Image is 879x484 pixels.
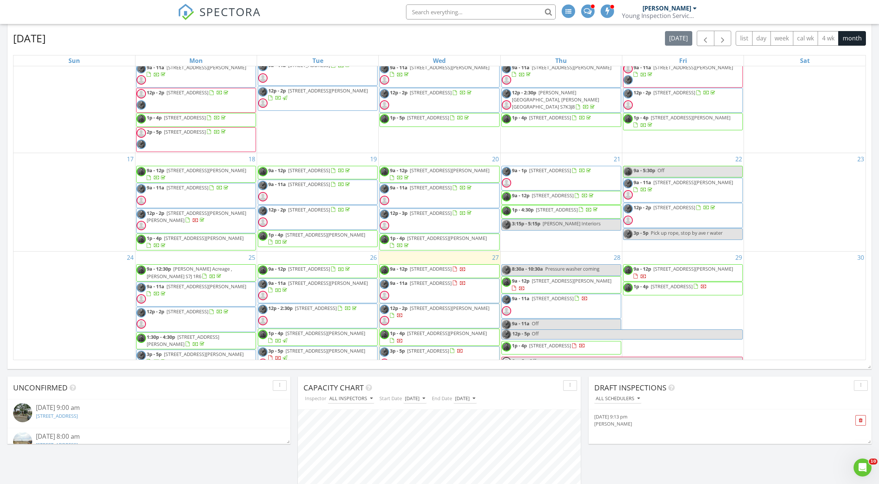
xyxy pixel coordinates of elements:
a: 9a - 11a [STREET_ADDRESS][PERSON_NAME] [147,283,246,297]
a: 9a - 11a [STREET_ADDRESS][PERSON_NAME] [634,179,733,193]
a: 9a - 11a [STREET_ADDRESS] [379,183,499,208]
span: [STREET_ADDRESS][PERSON_NAME] [653,265,733,272]
img: brendan.jpg [502,64,511,73]
span: 9a - 11a [634,179,651,186]
span: [STREET_ADDRESS] [532,295,574,302]
button: 4 wk [818,31,839,46]
a: 2p - 5p [STREET_ADDRESS] [136,127,256,152]
a: 9a - 12:30p [PERSON_NAME] Acreage , [PERSON_NAME] S7J 1R6 [136,264,256,281]
span: [STREET_ADDRESS] [410,89,452,96]
img: brendan.jpg [502,220,511,229]
a: 1p - 5p [STREET_ADDRESS] [390,114,470,121]
a: 9a - 12p [STREET_ADDRESS][PERSON_NAME] [512,277,611,291]
a: 9a - 11a [STREET_ADDRESS][PERSON_NAME] [623,178,743,203]
a: 1p - 4p [STREET_ADDRESS][PERSON_NAME] [379,234,499,250]
a: Go to August 19, 2025 [369,153,378,165]
img: brendan.jpg [502,265,511,275]
span: [STREET_ADDRESS][PERSON_NAME] [288,87,368,94]
img: brendan.jpg [623,89,633,98]
span: [STREET_ADDRESS][PERSON_NAME] [653,179,733,186]
td: Go to August 19, 2025 [257,153,379,251]
span: 9a - 11a [634,64,651,71]
span: 9a - 11a [512,295,529,302]
a: 12p - 3p [STREET_ADDRESS] [379,208,499,233]
span: 1p - 4p [512,114,527,121]
a: 9a - 12p [STREET_ADDRESS] [268,265,351,272]
a: 1p - 4p [STREET_ADDRESS][PERSON_NAME] [634,114,730,128]
a: 9a - 12p [STREET_ADDRESS] [501,191,621,204]
span: [STREET_ADDRESS] [410,184,452,191]
span: [STREET_ADDRESS] [410,265,452,272]
td: Go to August 23, 2025 [744,153,866,251]
td: Go to August 10, 2025 [13,36,135,153]
a: 9a - 11a [STREET_ADDRESS][PERSON_NAME] [258,278,378,303]
a: 1p - 4p [STREET_ADDRESS] [634,283,707,290]
a: 9a - 11a [STREET_ADDRESS] [136,183,256,208]
span: 1p - 4p [268,231,283,238]
a: Tuesday [311,55,325,66]
img: brendan.jpg [380,184,389,194]
img: default-user-f0147aede5fd5fa78ca7ade42f37bd4542148d508eef1c3d3ea960f66861d68b.jpg [258,73,268,83]
img: default-user-f0147aede5fd5fa78ca7ade42f37bd4542148d508eef1c3d3ea960f66861d68b.jpg [137,75,146,85]
span: 12p - 2:30p [512,89,536,96]
span: [STREET_ADDRESS] [288,265,330,272]
span: [STREET_ADDRESS] [288,181,330,188]
span: [STREET_ADDRESS][PERSON_NAME] [653,64,733,71]
button: day [752,31,771,46]
img: sean.jpg [137,265,146,275]
a: 1p - 4:30p [STREET_ADDRESS] [501,205,621,219]
img: sean.jpg [380,265,389,275]
span: 12p - 3p [390,210,408,216]
a: 1p - 4p [STREET_ADDRESS][PERSON_NAME] [623,113,743,130]
a: 9a - 1p [STREET_ADDRESS] [501,166,621,191]
span: [STREET_ADDRESS] [529,167,571,174]
a: 9a - 12p [STREET_ADDRESS] [258,264,378,278]
span: [STREET_ADDRESS][PERSON_NAME] [164,235,244,241]
a: 9a - 12p [STREET_ADDRESS][PERSON_NAME] [379,166,499,183]
span: 1p - 4:30p [512,206,534,213]
a: 9a - 11a [STREET_ADDRESS][PERSON_NAME] [512,64,611,78]
img: sean.jpg [623,167,633,176]
a: 9a - 11a [STREET_ADDRESS][PERSON_NAME] [390,64,489,78]
img: brendan.jpg [502,89,511,98]
span: [STREET_ADDRESS] [407,114,449,121]
a: 9a - 12p [STREET_ADDRESS][PERSON_NAME] [634,265,733,279]
img: brendan.jpg [258,206,268,216]
img: brendan.jpg [502,167,511,176]
a: Go to August 21, 2025 [612,153,622,165]
img: default-user-f0147aede5fd5fa78ca7ade42f37bd4542148d508eef1c3d3ea960f66861d68b.jpg [258,192,268,201]
img: sean.jpg [380,114,389,124]
button: cal wk [793,31,818,46]
span: [STREET_ADDRESS] [536,206,578,213]
span: Pick up rope, stop by ave r water [651,229,723,236]
a: 1p - 4p [STREET_ADDRESS][PERSON_NAME] [147,235,244,249]
img: sean.jpg [137,235,146,244]
a: 9a - 11a [STREET_ADDRESS][PERSON_NAME] [379,63,499,88]
span: 1p - 4p [147,114,162,121]
a: Go to August 20, 2025 [491,153,500,165]
span: 9a - 12p [512,192,529,199]
button: week [770,31,793,46]
a: 1p - 5p [STREET_ADDRESS] [379,113,499,127]
span: [STREET_ADDRESS] [164,128,206,135]
img: brendan.jpg [258,280,268,289]
td: Go to August 25, 2025 [135,252,257,375]
span: [STREET_ADDRESS][PERSON_NAME] [286,231,365,238]
a: 1p - 4p [STREET_ADDRESS][PERSON_NAME] [268,231,365,245]
td: Go to August 18, 2025 [135,153,257,251]
span: 9a - 5:30p [634,167,655,174]
span: 3:15p - 5:15p [512,220,540,227]
img: default-user-f0147aede5fd5fa78ca7ade42f37bd4542148d508eef1c3d3ea960f66861d68b.jpg [623,190,633,200]
img: brendan.jpg [137,100,146,110]
span: 12p - 2p [147,89,164,96]
span: 12p - 2p [268,206,286,213]
a: 9a - 12:30p [PERSON_NAME] Acreage , [PERSON_NAME] S7J 1R6 [147,265,232,279]
span: 12p - 2p [390,89,408,96]
a: 12p - 2p [STREET_ADDRESS] [147,89,230,96]
a: 9a - 11a [STREET_ADDRESS][PERSON_NAME] [136,63,256,88]
img: sean.jpg [502,192,511,201]
a: 12p - 3p [STREET_ADDRESS] [390,210,473,216]
span: 9a - 11a [390,184,408,191]
span: 9a - 11a [147,64,164,71]
a: 12p - 2p [STREET_ADDRESS] [258,205,378,230]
